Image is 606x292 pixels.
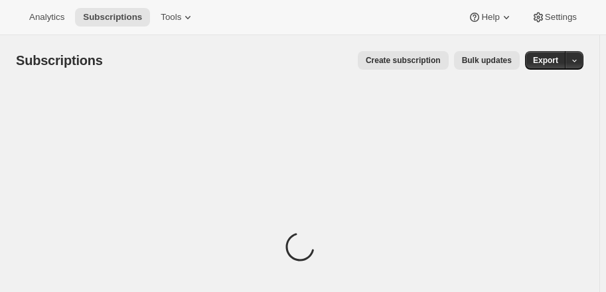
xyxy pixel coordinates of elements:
span: Analytics [29,12,64,23]
button: Export [525,51,566,70]
button: Subscriptions [75,8,150,27]
button: Help [460,8,520,27]
span: Subscriptions [16,53,103,68]
span: Help [481,12,499,23]
button: Tools [153,8,202,27]
button: Bulk updates [454,51,520,70]
span: Bulk updates [462,55,512,66]
span: Create subscription [366,55,441,66]
button: Create subscription [358,51,449,70]
span: Export [533,55,558,66]
button: Analytics [21,8,72,27]
span: Tools [161,12,181,23]
span: Settings [545,12,577,23]
span: Subscriptions [83,12,142,23]
button: Settings [524,8,585,27]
